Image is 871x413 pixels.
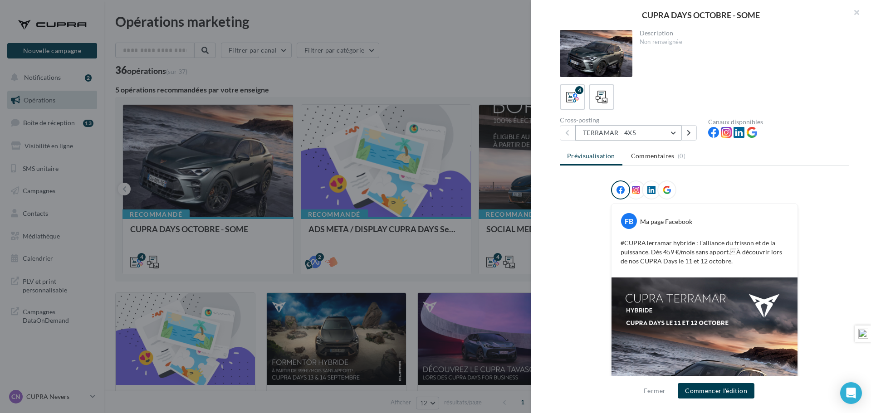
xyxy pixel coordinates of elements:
[678,383,754,398] button: Commencer l'édition
[621,238,788,266] p: #CUPRATerramar hybride : l’alliance du frisson et de la puissance. Dès 459 €/mois sans apport. À ...
[640,30,842,36] div: Description
[575,125,681,141] button: TERRAMAR - 4X5
[621,213,637,229] div: FB
[678,152,685,160] span: (0)
[640,217,692,226] div: Ma page Facebook
[545,11,856,19] div: CUPRA DAYS OCTOBRE - SOME
[631,151,675,160] span: Commentaires
[840,382,862,404] div: Open Intercom Messenger
[640,38,842,46] div: Non renseignée
[708,119,849,125] div: Canaux disponibles
[575,86,583,94] div: 4
[640,385,669,396] button: Fermer
[560,117,701,123] div: Cross-posting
